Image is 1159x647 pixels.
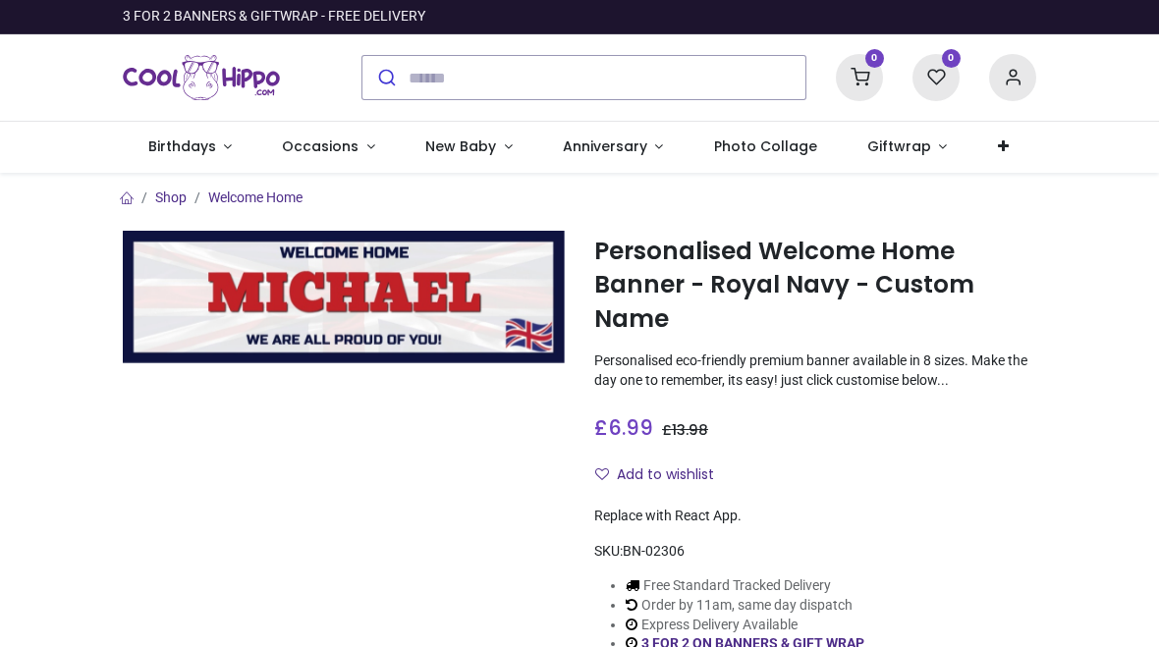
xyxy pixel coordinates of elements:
div: SKU: [594,542,1036,562]
a: Shop [155,189,187,205]
span: Giftwrap [867,136,931,156]
span: Photo Collage [714,136,817,156]
a: Logo of Cool Hippo [123,50,280,105]
span: £ [662,420,708,440]
span: £ [594,413,653,442]
span: New Baby [425,136,496,156]
div: 3 FOR 2 BANNERS & GIFTWRAP - FREE DELIVERY [123,7,425,27]
a: 0 [836,69,883,84]
a: Welcome Home [208,189,303,205]
button: Add to wishlistAdd to wishlist [594,458,731,492]
span: 6.99 [608,413,653,442]
span: 13.98 [672,420,708,440]
a: 0 [912,69,960,84]
a: Occasions [257,122,401,173]
img: Cool Hippo [123,50,280,105]
span: BN-02306 [623,543,685,559]
button: Submit [362,56,409,99]
span: Anniversary [563,136,647,156]
li: Express Delivery Available [626,616,901,635]
a: Giftwrap [842,122,972,173]
li: Order by 11am, same day dispatch [626,596,901,616]
h1: Personalised Welcome Home Banner - Royal Navy - Custom Name [594,235,1036,336]
div: Replace with React App. [594,507,1036,526]
sup: 0 [865,49,884,68]
a: Anniversary [537,122,689,173]
img: Personalised Welcome Home Banner - Royal Navy - Custom Name [123,231,565,363]
p: Personalised eco-friendly premium banner available in 8 sizes. Make the day one to remember, its ... [594,351,1036,390]
li: Free Standard Tracked Delivery [626,576,901,596]
a: Birthdays [123,122,257,173]
span: Occasions [282,136,359,156]
span: Birthdays [148,136,216,156]
i: Add to wishlist [595,467,609,481]
iframe: Customer reviews powered by Trustpilot [624,7,1036,27]
sup: 0 [942,49,961,68]
a: New Baby [401,122,538,173]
